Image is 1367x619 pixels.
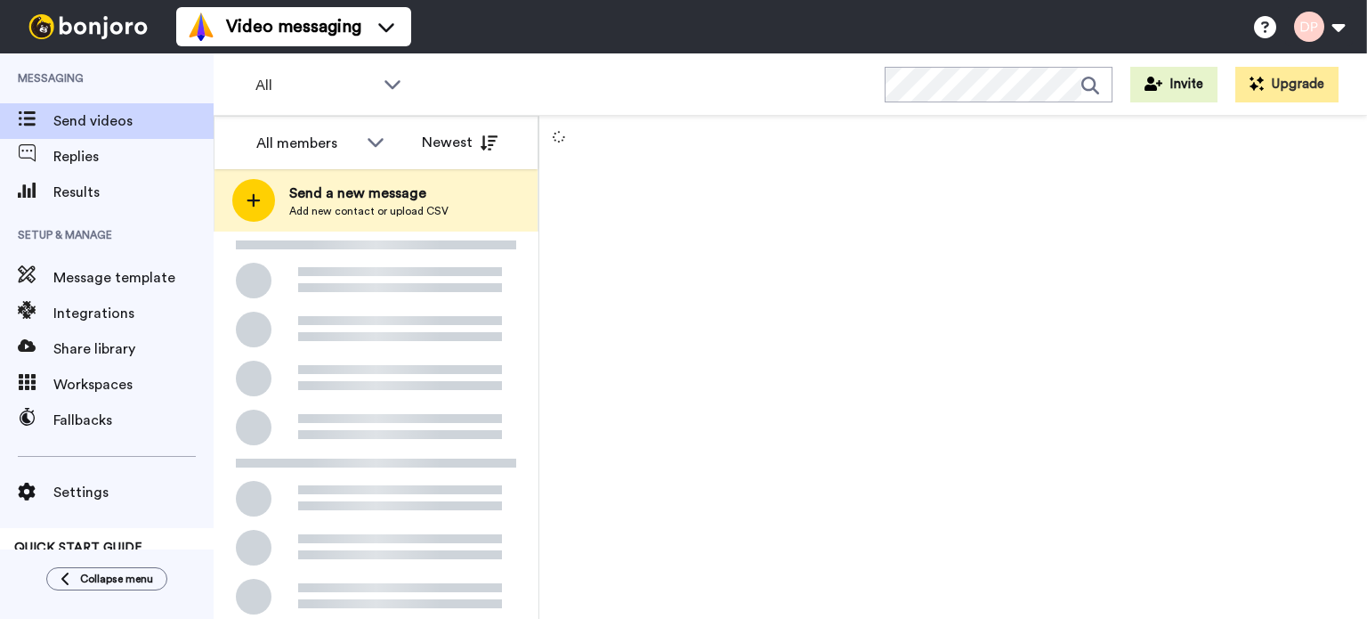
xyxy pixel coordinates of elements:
button: Upgrade [1235,67,1339,102]
button: Invite [1130,67,1217,102]
button: Newest [408,125,511,160]
span: Send videos [53,110,214,132]
span: Video messaging [226,14,361,39]
span: Message template [53,267,214,289]
span: Add new contact or upload CSV [289,204,449,218]
span: Integrations [53,303,214,324]
span: Send a new message [289,183,449,204]
span: All [255,75,375,96]
span: Share library [53,338,214,360]
img: bj-logo-header-white.svg [21,14,155,39]
button: Collapse menu [46,567,167,590]
span: Fallbacks [53,410,214,431]
span: QUICK START GUIDE [14,542,142,554]
img: vm-color.svg [187,12,215,41]
span: Settings [53,482,214,503]
span: Results [53,182,214,203]
span: Workspaces [53,374,214,395]
span: Collapse menu [80,572,153,586]
div: All members [256,133,358,154]
span: Replies [53,146,214,167]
